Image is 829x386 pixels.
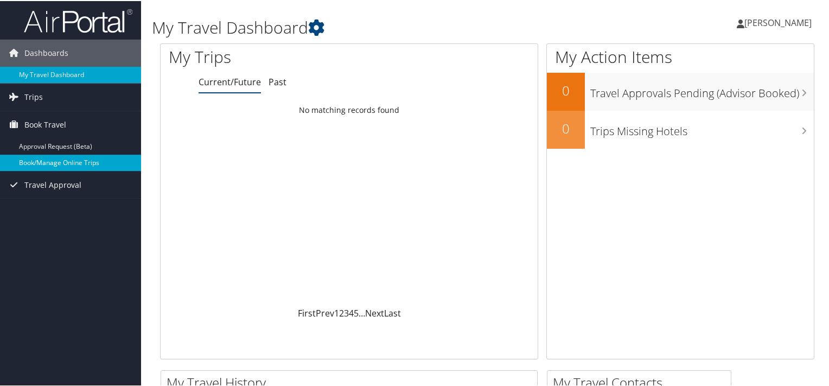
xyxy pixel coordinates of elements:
h1: My Action Items [547,45,814,67]
a: 4 [349,306,354,318]
a: Current/Future [199,75,261,87]
span: Trips [24,83,43,110]
h1: My Travel Dashboard [152,15,599,38]
a: 0Trips Missing Hotels [547,110,814,148]
span: Travel Approval [24,170,81,198]
a: 3 [344,306,349,318]
a: First [298,306,316,318]
span: … [359,306,365,318]
span: Dashboards [24,39,68,66]
h3: Travel Approvals Pending (Advisor Booked) [590,79,814,100]
img: airportal-logo.png [24,7,132,33]
span: [PERSON_NAME] [744,16,812,28]
td: No matching records found [161,99,538,119]
h2: 0 [547,118,585,137]
h1: My Trips [169,45,373,67]
a: Past [269,75,286,87]
a: [PERSON_NAME] [737,5,822,38]
a: Next [365,306,384,318]
h2: 0 [547,80,585,99]
a: 5 [354,306,359,318]
h3: Trips Missing Hotels [590,117,814,138]
span: Book Travel [24,110,66,137]
a: Prev [316,306,334,318]
a: 1 [334,306,339,318]
a: Last [384,306,401,318]
a: 0Travel Approvals Pending (Advisor Booked) [547,72,814,110]
a: 2 [339,306,344,318]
